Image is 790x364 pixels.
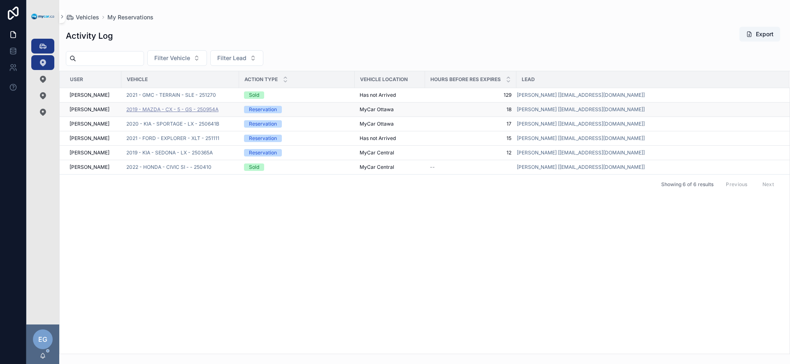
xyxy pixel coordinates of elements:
a: [PERSON_NAME] [[EMAIL_ADDRESS][DOMAIN_NAME]] [517,106,645,113]
a: [PERSON_NAME] [[EMAIL_ADDRESS][DOMAIN_NAME]] [517,121,645,127]
span: [PERSON_NAME] [70,164,109,170]
span: Action Type [244,76,278,83]
span: [PERSON_NAME] [70,121,109,127]
span: [PERSON_NAME] [70,149,109,156]
a: 2020 - KIA - SPORTAGE - LX - 250641B [126,121,219,127]
div: Reservation [249,149,277,156]
span: 12 [430,149,511,156]
div: Sold [249,91,259,99]
span: 18 [430,106,511,113]
span: MyCar Ottawa [360,106,394,113]
span: Has not Arrived [360,135,396,142]
span: 15 [430,135,511,142]
span: Vehicles [76,13,99,21]
span: Vehicle [127,76,148,83]
a: Vehicles [66,13,99,21]
span: Filter Lead [217,54,246,62]
span: 17 [430,121,511,127]
button: Export [739,27,780,42]
a: [PERSON_NAME] [[EMAIL_ADDRESS][DOMAIN_NAME]] [517,149,645,156]
a: [PERSON_NAME] [[EMAIL_ADDRESS][DOMAIN_NAME]] [517,135,645,142]
img: App logo [31,14,54,20]
a: 2019 - MAZDA - CX - 5 - GS - 250954A [126,106,218,113]
span: VEHICLE Location [360,76,408,83]
h1: Activity Log [66,30,113,42]
span: -- [430,164,435,170]
div: scrollable content [26,33,59,130]
span: User [70,76,83,83]
span: MyCar Central [360,164,394,170]
a: 2021 - FORD - EXPLORER - XLT - 251111 [126,135,219,142]
span: [PERSON_NAME] [70,106,109,113]
a: 2021 - GMC - TERRAIN - SLE - 251270 [126,92,216,98]
a: My Reservations [107,13,153,21]
span: Showing 6 of 6 results [661,181,713,188]
span: MyCar Central [360,149,394,156]
button: Select Button [147,50,207,66]
a: 2019 - KIA - SEDONA - LX - 250365A [126,149,213,156]
span: Filter Vehicle [154,54,190,62]
span: 129 [430,92,511,98]
span: Hours Before Res Expires [430,76,501,83]
div: Reservation [249,120,277,128]
span: Has not Arrived [360,92,396,98]
span: [PERSON_NAME] [70,135,109,142]
span: MyCar Ottawa [360,121,394,127]
a: [PERSON_NAME] [[EMAIL_ADDRESS][DOMAIN_NAME]] [517,164,645,170]
div: Reservation [249,135,277,142]
a: [PERSON_NAME] [[EMAIL_ADDRESS][DOMAIN_NAME]] [517,92,645,98]
span: EG [38,334,47,344]
div: Sold [249,163,259,171]
button: Select Button [210,50,263,66]
div: Reservation [249,106,277,113]
span: [PERSON_NAME] [70,92,109,98]
a: 2022 - HONDA - CIVIC SI - - 250410 [126,164,211,170]
span: Lead [522,76,535,83]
